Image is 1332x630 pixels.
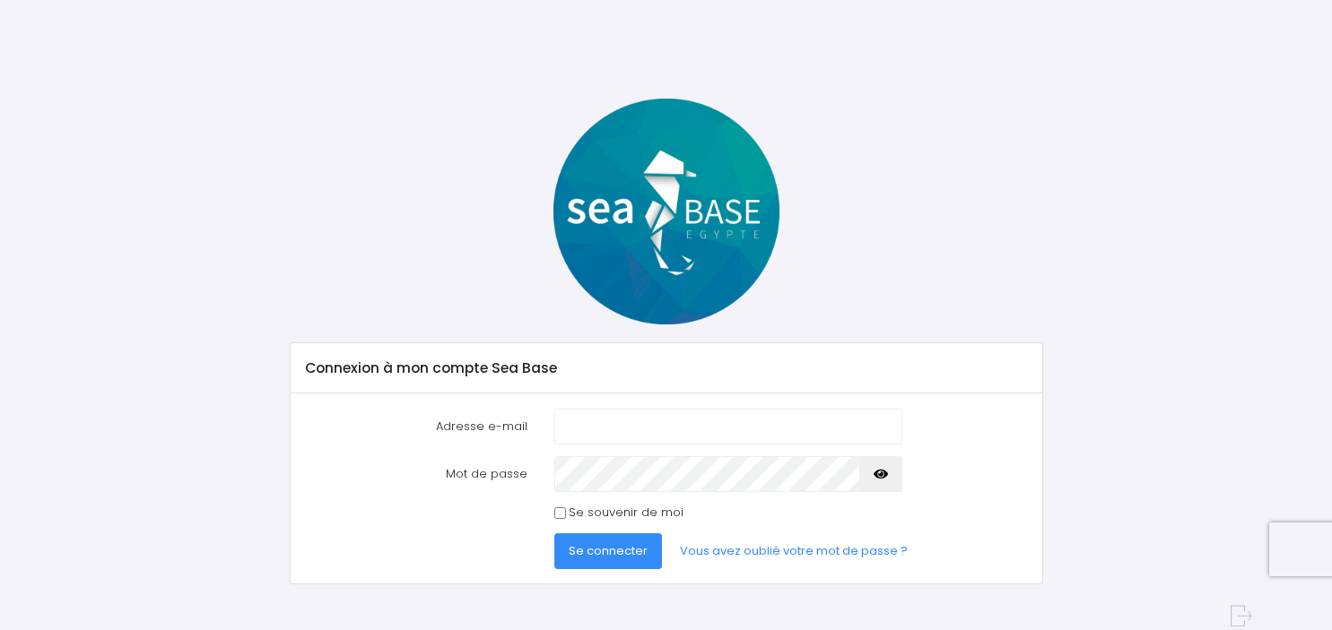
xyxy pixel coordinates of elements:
div: Connexion à mon compte Sea Base [291,343,1042,393]
button: Se connecter [554,533,662,569]
a: Vous avez oublié votre mot de passe ? [666,533,922,569]
label: Se souvenir de moi [569,504,683,522]
span: Se connecter [569,542,648,559]
label: Mot de passe [292,456,541,492]
label: Adresse e-mail [292,409,541,444]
